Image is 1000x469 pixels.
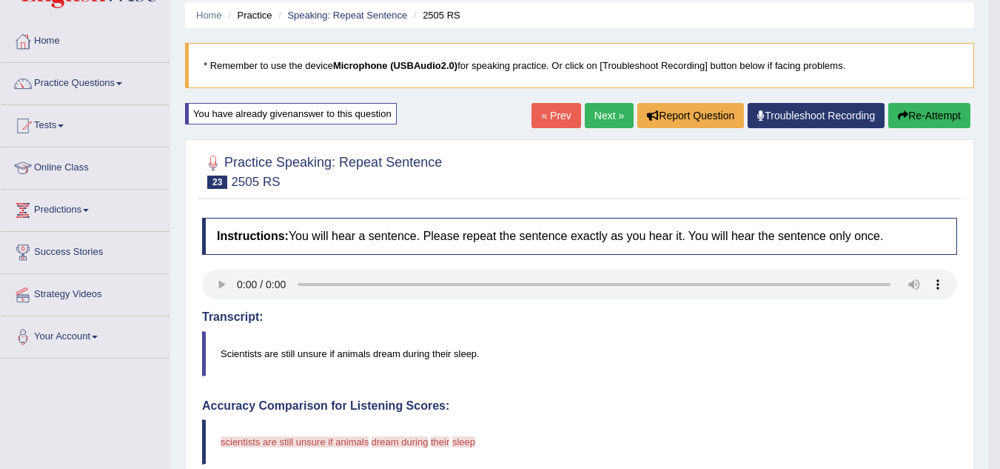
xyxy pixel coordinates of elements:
span: scientists are still unsure if animals [221,436,369,448]
h2: Practice Speaking: Repeat Sentence [202,152,442,189]
a: Predictions [1,190,170,227]
h4: You will hear a sentence. Please repeat the sentence exactly as you hear it. You will hear the se... [202,218,957,255]
button: Re-Attempt [888,103,970,128]
a: Home [196,10,222,21]
span: 23 [207,176,227,189]
a: Practice Questions [1,63,170,100]
h4: Accuracy Comparison for Listening Scores: [202,399,957,413]
button: Report Question [637,103,744,128]
a: Your Account [1,316,170,353]
a: Success Stories [1,232,170,269]
span: their [431,436,449,448]
li: 2505 RS [410,8,460,22]
b: Instructions: [217,230,289,242]
a: Strategy Videos [1,274,170,311]
a: Online Class [1,147,170,184]
a: Speaking: Repeat Sentence [287,10,407,21]
small: 2505 RS [231,175,280,189]
a: Tests [1,105,170,142]
a: Troubleshoot Recording [748,103,885,128]
span: dream during [372,436,429,448]
a: Next » [585,103,634,128]
blockquote: Scientists are still unsure if animals dream during their sleep. [202,331,957,376]
div: You have already given answer to this question [185,103,397,124]
b: Microphone (USBAudio2.0) [333,60,457,71]
a: « Prev [531,103,580,128]
span: sleep [452,436,475,448]
h4: Transcript: [202,310,957,324]
li: Practice [224,8,272,22]
a: Home [1,21,170,58]
blockquote: * Remember to use the device for speaking practice. Or click on [Troubleshoot Recording] button b... [185,43,974,88]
